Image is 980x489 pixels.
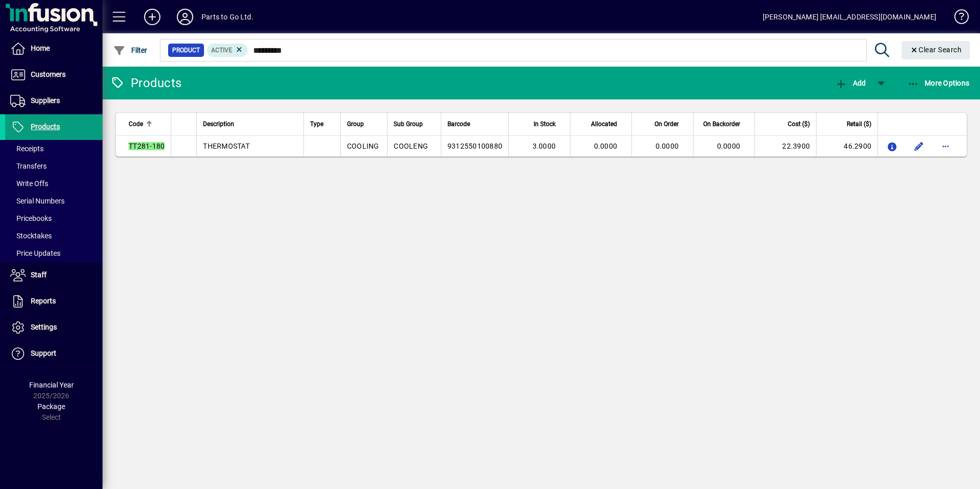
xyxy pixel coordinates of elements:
[10,197,65,205] span: Serial Numbers
[31,297,56,305] span: Reports
[5,210,103,227] a: Pricebooks
[211,47,232,54] span: Active
[394,142,428,150] span: COOLENG
[447,118,502,130] div: Barcode
[447,142,502,150] span: 9312550100880
[700,118,749,130] div: On Backorder
[31,123,60,131] span: Products
[717,142,741,150] span: 0.0000
[5,289,103,314] a: Reports
[577,118,626,130] div: Allocated
[10,249,60,257] span: Price Updates
[203,118,297,130] div: Description
[5,88,103,114] a: Suppliers
[203,118,234,130] span: Description
[169,8,201,26] button: Profile
[5,36,103,62] a: Home
[832,74,868,92] button: Add
[203,142,250,150] span: THERMOSTAT
[447,118,470,130] span: Barcode
[10,232,52,240] span: Stocktakes
[533,142,556,150] span: 3.0000
[136,8,169,26] button: Add
[907,79,970,87] span: More Options
[5,227,103,244] a: Stocktakes
[638,118,688,130] div: On Order
[10,145,44,153] span: Receipts
[947,2,967,35] a: Knowledge Base
[5,140,103,157] a: Receipts
[31,96,60,105] span: Suppliers
[310,118,334,130] div: Type
[37,402,65,411] span: Package
[347,142,379,150] span: COOLING
[129,142,165,150] em: TT281-180
[347,118,381,130] div: Group
[31,323,57,331] span: Settings
[835,79,866,87] span: Add
[911,138,927,154] button: Edit
[347,118,364,130] span: Group
[5,175,103,192] a: Write Offs
[31,44,50,52] span: Home
[703,118,740,130] span: On Backorder
[937,138,954,154] button: More options
[656,142,679,150] span: 0.0000
[594,142,618,150] span: 0.0000
[310,118,323,130] span: Type
[5,62,103,88] a: Customers
[5,262,103,288] a: Staff
[534,118,556,130] span: In Stock
[591,118,617,130] span: Allocated
[5,341,103,366] a: Support
[207,44,248,57] mat-chip: Activation Status: Active
[394,118,423,130] span: Sub Group
[5,192,103,210] a: Serial Numbers
[788,118,810,130] span: Cost ($)
[515,118,565,130] div: In Stock
[902,41,970,59] button: Clear
[29,381,74,389] span: Financial Year
[172,45,200,55] span: Product
[129,118,165,130] div: Code
[31,70,66,78] span: Customers
[5,315,103,340] a: Settings
[129,118,143,130] span: Code
[201,9,254,25] div: Parts to Go Ltd.
[31,349,56,357] span: Support
[5,157,103,175] a: Transfers
[31,271,47,279] span: Staff
[10,162,47,170] span: Transfers
[111,41,150,59] button: Filter
[816,136,877,156] td: 46.2900
[10,179,48,188] span: Write Offs
[910,46,962,54] span: Clear Search
[5,244,103,262] a: Price Updates
[394,118,434,130] div: Sub Group
[905,74,972,92] button: More Options
[655,118,679,130] span: On Order
[847,118,871,130] span: Retail ($)
[754,136,816,156] td: 22.3900
[10,214,52,222] span: Pricebooks
[110,75,181,91] div: Products
[763,9,936,25] div: [PERSON_NAME] [EMAIL_ADDRESS][DOMAIN_NAME]
[113,46,148,54] span: Filter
